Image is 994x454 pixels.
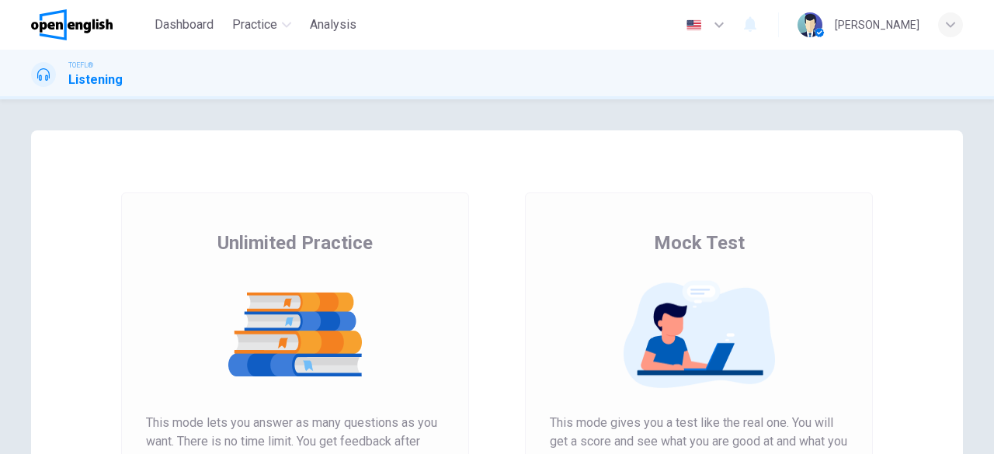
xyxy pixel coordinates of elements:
span: Mock Test [654,230,745,255]
span: Practice [232,16,277,34]
div: [PERSON_NAME] [835,16,919,34]
img: en [684,19,704,31]
img: Profile picture [798,12,822,37]
span: Dashboard [155,16,214,34]
button: Analysis [304,11,363,39]
span: Analysis [310,16,356,34]
button: Dashboard [148,11,220,39]
h1: Listening [68,71,123,89]
span: TOEFL® [68,60,93,71]
a: OpenEnglish logo [31,9,148,40]
button: Practice [226,11,297,39]
span: Unlimited Practice [217,230,373,255]
img: OpenEnglish logo [31,9,113,40]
